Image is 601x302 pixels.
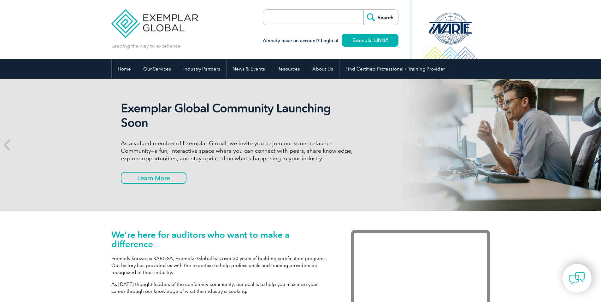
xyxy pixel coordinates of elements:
input: Search [363,10,398,25]
a: Learn More [121,172,186,184]
p: As [DATE] thought leaders of the conformity community, our goal is to help you maximize your care... [111,281,332,295]
a: Our Services [137,59,177,79]
img: open_square.png [384,38,388,42]
h1: We’re here for auditors who want to make a difference [111,230,332,249]
a: Resources [271,59,306,79]
a: News & Events [227,59,271,79]
p: As a valued member of Exemplar Global, we invite you to join our soon-to-launch Community—a fun, ... [121,140,357,162]
a: Find Certified Professional / Training Provider [339,59,451,79]
p: Leading the way to excellence [111,43,180,49]
h3: Already have an account? Login at [263,37,398,45]
a: About Us [306,59,339,79]
h2: Exemplar Global Community Launching Soon [121,101,357,130]
a: Home [112,59,137,79]
a: Exemplar LINK [342,34,398,47]
img: contact-chat.png [569,271,585,286]
p: Formerly known as RABQSA, Exemplar Global has over 30 years of building certification programs. O... [111,255,332,276]
a: Industry Partners [177,59,226,79]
